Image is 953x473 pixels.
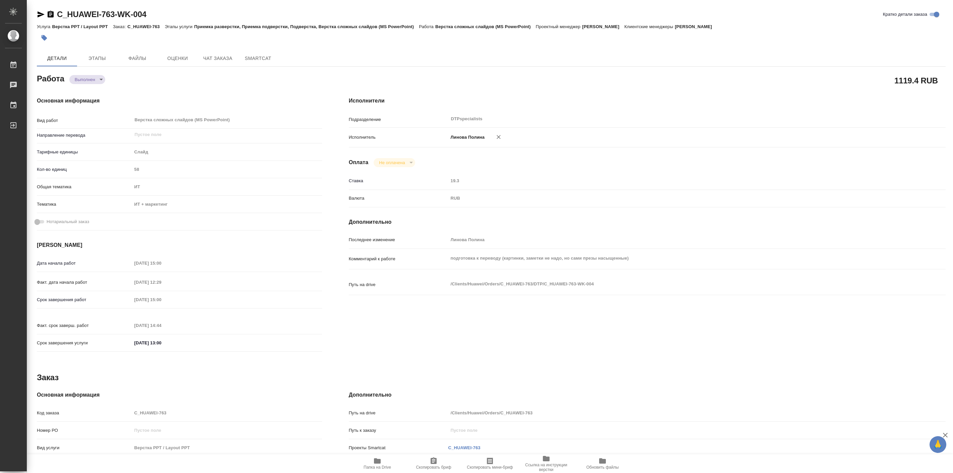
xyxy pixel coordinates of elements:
[165,24,194,29] p: Этапы услуги
[41,54,73,63] span: Детали
[349,97,946,105] h4: Исполнители
[37,372,59,383] h2: Заказ
[37,10,45,18] button: Скопировать ссылку для ЯМессенджера
[349,195,448,202] p: Валюта
[448,193,896,204] div: RUB
[37,322,132,329] p: Факт. срок заверш. работ
[132,258,191,268] input: Пустое поле
[194,24,419,29] p: Приемка разверстки, Приемка подверстки, Подверстка, Верстка сложных слайдов (MS PowerPoint)
[349,178,448,184] p: Ставка
[349,445,448,451] p: Проекты Smartcat
[37,166,132,173] p: Кол-во единиц
[132,425,322,435] input: Пустое поле
[448,235,896,245] input: Пустое поле
[349,454,405,473] button: Папка на Drive
[121,54,153,63] span: Файлы
[52,24,113,29] p: Верстка PPT / Layout PPT
[37,279,132,286] p: Факт. дата начала работ
[37,132,132,139] p: Направление перевода
[73,77,97,82] button: Выполнен
[377,160,407,165] button: Не оплачена
[37,340,132,346] p: Срок завершения услуги
[132,295,191,305] input: Пустое поле
[364,465,391,470] span: Папка на Drive
[675,24,717,29] p: [PERSON_NAME]
[518,454,574,473] button: Ссылка на инструкции верстки
[37,201,132,208] p: Тематика
[349,218,946,226] h4: Дополнительно
[349,236,448,243] p: Последнее изменение
[374,158,415,167] div: Выполнен
[37,184,132,190] p: Общая тематика
[132,443,322,453] input: Пустое поле
[536,24,582,29] p: Проектный менеджер
[37,296,132,303] p: Срок завершения работ
[349,116,448,123] p: Подразделение
[522,463,570,472] span: Ссылка на инструкции верстки
[462,454,518,473] button: Скопировать мини-бриф
[57,10,146,19] a: C_HUAWEI-763-WK-004
[37,117,132,124] p: Вид работ
[582,24,624,29] p: [PERSON_NAME]
[448,425,896,435] input: Пустое поле
[132,199,322,210] div: ИТ + маркетинг
[624,24,675,29] p: Клиентские менеджеры
[47,10,55,18] button: Скопировать ссылку
[242,54,274,63] span: SmartCat
[37,30,52,45] button: Добавить тэг
[37,241,322,249] h4: [PERSON_NAME]
[349,410,448,416] p: Путь на drive
[37,24,52,29] p: Услуга
[448,278,896,290] textarea: /Clients/Huawei/Orders/C_HUAWEI-763/DTP/C_HUAWEI-763-WK-004
[127,24,165,29] p: C_HUAWEI-763
[132,338,191,348] input: ✎ Введи что-нибудь
[134,131,306,139] input: Пустое поле
[894,75,938,86] h2: 1119.4 RUB
[349,391,946,399] h4: Дополнительно
[69,75,105,84] div: Выполнен
[132,321,191,330] input: Пустое поле
[574,454,631,473] button: Обновить файлы
[930,436,946,453] button: 🙏
[416,465,451,470] span: Скопировать бриф
[37,260,132,267] p: Дата начала работ
[113,24,127,29] p: Заказ:
[448,134,485,141] p: Линова Полина
[81,54,113,63] span: Этапы
[132,181,322,193] div: ИТ
[47,218,89,225] span: Нотариальный заказ
[349,256,448,262] p: Комментарий к работе
[586,465,619,470] span: Обновить файлы
[202,54,234,63] span: Чат заказа
[37,149,132,155] p: Тарифные единицы
[37,445,132,451] p: Вид услуги
[405,454,462,473] button: Скопировать бриф
[349,427,448,434] p: Путь к заказу
[448,408,896,418] input: Пустое поле
[132,164,322,174] input: Пустое поле
[419,24,435,29] p: Работа
[349,134,448,141] p: Исполнитель
[37,410,132,416] p: Код заказа
[37,97,322,105] h4: Основная информация
[467,465,513,470] span: Скопировать мини-бриф
[37,391,322,399] h4: Основная информация
[162,54,194,63] span: Оценки
[435,24,536,29] p: Верстка сложных слайдов (MS PowerPoint)
[132,146,322,158] div: Слайд
[448,176,896,186] input: Пустое поле
[37,72,64,84] h2: Работа
[349,158,369,166] h4: Оплата
[883,11,927,18] span: Кратко детали заказа
[132,408,322,418] input: Пустое поле
[37,427,132,434] p: Номер РО
[448,445,481,450] a: C_HUAWEI-763
[349,281,448,288] p: Путь на drive
[448,253,896,264] textarea: подготовка к переводу (картинки, заметки не надо, но сами презы насыщенные)
[491,130,506,144] button: Удалить исполнителя
[132,277,191,287] input: Пустое поле
[932,437,944,452] span: 🙏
